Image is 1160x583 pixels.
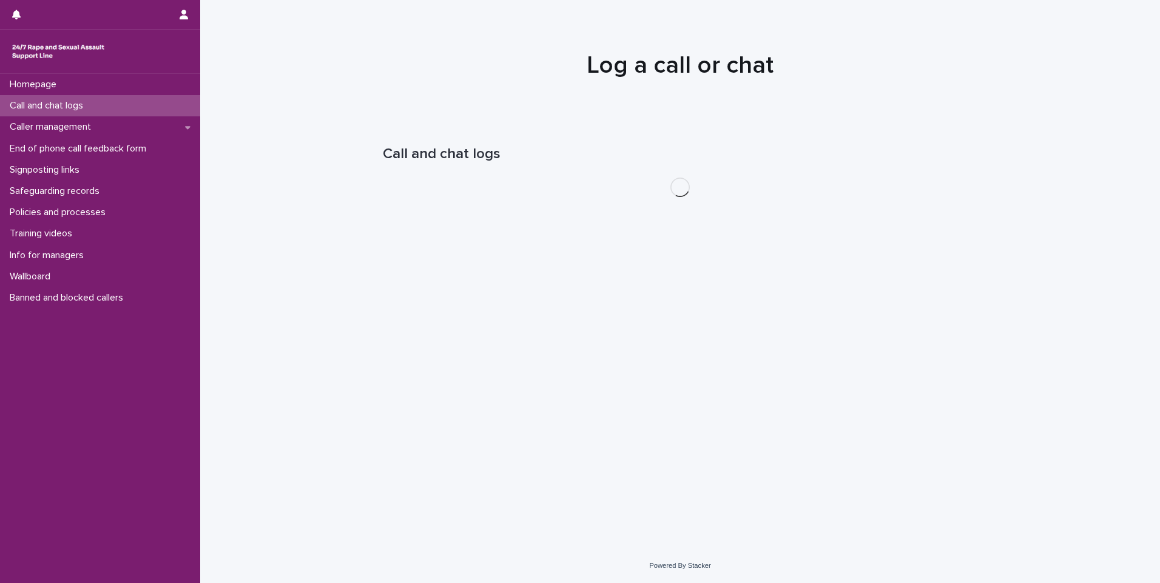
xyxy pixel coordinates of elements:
[383,51,977,80] h1: Log a call or chat
[5,100,93,112] p: Call and chat logs
[5,228,82,239] p: Training videos
[383,145,977,163] h1: Call and chat logs
[5,79,66,90] p: Homepage
[5,121,101,133] p: Caller management
[5,143,156,155] p: End of phone call feedback form
[5,292,133,304] p: Banned and blocked callers
[10,39,107,64] img: rhQMoQhaT3yELyF149Cw
[649,562,710,569] a: Powered By Stacker
[5,207,115,218] p: Policies and processes
[5,271,60,282] p: Wallboard
[5,250,93,261] p: Info for managers
[5,185,109,197] p: Safeguarding records
[5,164,89,176] p: Signposting links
